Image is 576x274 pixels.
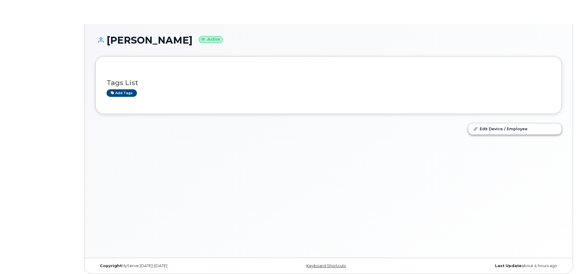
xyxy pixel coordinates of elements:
a: Add tags [107,89,137,97]
a: Edit Device / Employee [468,123,562,134]
a: Keyboard Shortcuts [306,263,346,268]
strong: Last Update [495,263,522,268]
h3: Tags List [107,79,551,87]
div: about 4 hours ago [406,263,562,268]
small: Active [199,36,223,43]
div: MyServe [DATE]–[DATE] [95,263,251,268]
h1: [PERSON_NAME] [95,35,562,45]
strong: Copyright [100,263,122,268]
